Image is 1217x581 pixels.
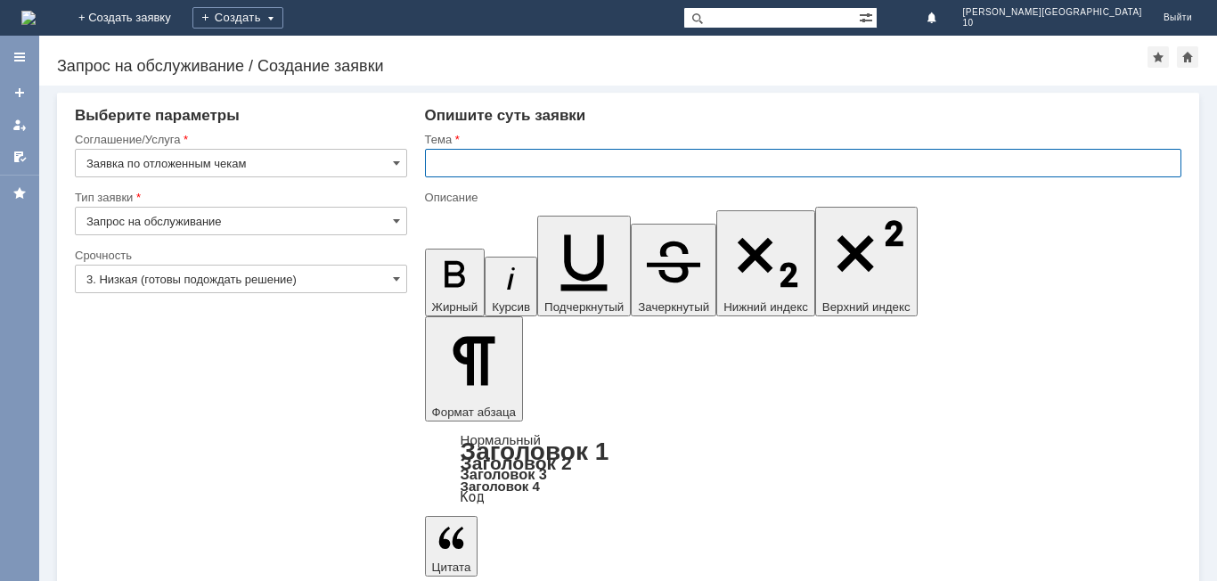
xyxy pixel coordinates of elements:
span: Зачеркнутый [638,300,709,314]
button: Подчеркнутый [537,216,631,316]
span: [PERSON_NAME][GEOGRAPHIC_DATA] [963,7,1142,18]
button: Формат абзаца [425,316,523,421]
button: Цитата [425,516,478,577]
div: Срочность [75,250,404,261]
a: Заголовок 2 [461,453,572,473]
button: Курсив [485,257,537,316]
a: Перейти на домашнюю страницу [21,11,36,25]
a: Мои заявки [5,110,34,139]
div: Тема [425,134,1178,145]
div: Сделать домашней страницей [1177,46,1198,68]
div: Запрос на обслуживание / Создание заявки [57,57,1148,75]
span: Опишите суть заявки [425,107,586,124]
div: Добавить в избранное [1148,46,1169,68]
button: Зачеркнутый [631,224,716,316]
span: 10 [963,18,1142,29]
div: Соглашение/Услуга [75,134,404,145]
a: Заголовок 1 [461,438,609,465]
a: Нормальный [461,432,541,447]
div: Создать [192,7,283,29]
span: Подчеркнутый [544,300,624,314]
a: Заголовок 4 [461,479,540,494]
span: Курсив [492,300,530,314]
div: Тип заявки [75,192,404,203]
img: logo [21,11,36,25]
span: Верхний индекс [822,300,911,314]
span: Жирный [432,300,478,314]
a: Заголовок 3 [461,466,547,482]
span: Выберите параметры [75,107,240,124]
span: Цитата [432,561,471,574]
button: Верхний индекс [815,207,918,316]
button: Жирный [425,249,486,316]
span: Формат абзаца [432,405,516,419]
a: Создать заявку [5,78,34,107]
a: Мои согласования [5,143,34,171]
div: Описание [425,192,1178,203]
div: Формат абзаца [425,434,1181,503]
span: Нижний индекс [723,300,808,314]
button: Нижний индекс [716,210,815,316]
a: Код [461,489,485,505]
span: Расширенный поиск [859,8,877,25]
